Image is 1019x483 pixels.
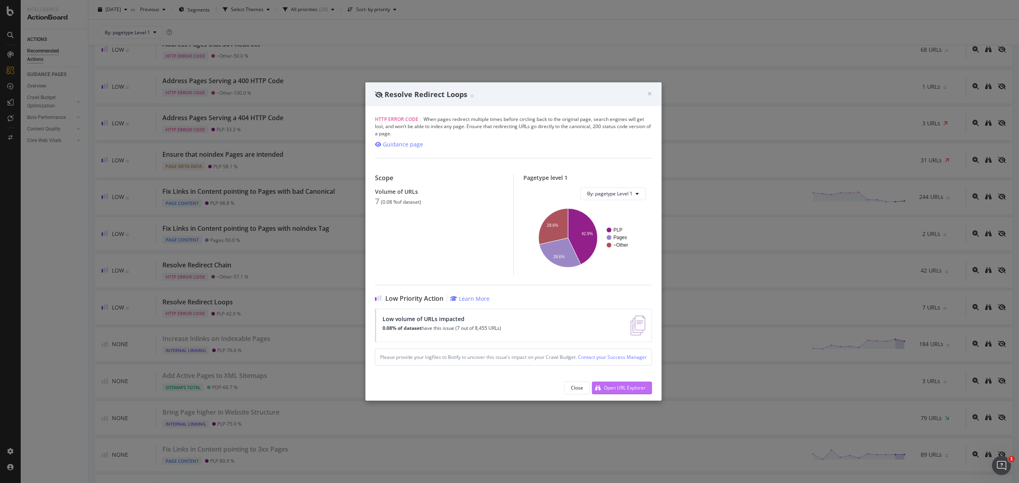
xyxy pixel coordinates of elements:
[631,316,645,335] img: e5DMFwAAAABJRU5ErkJggg==
[613,235,627,240] text: Pages
[604,384,646,391] div: Open URL Explorer
[459,295,490,302] div: Learn More
[592,382,652,394] button: Open URL Explorer
[992,456,1011,475] iframe: Intercom live chat
[383,316,501,322] div: Low volume of URLs impacted
[375,116,418,123] span: HTTP Error Code
[564,382,590,394] button: Close
[385,90,467,99] span: Resolve Redirect Loops
[420,116,422,123] span: |
[613,227,623,233] text: PLP
[375,140,423,148] a: Guidance page
[470,95,474,97] img: Equal
[613,242,628,248] text: ~Other
[587,190,632,197] span: By: pagetype Level 1
[375,116,652,137] div: When pages redirect multiple times before circling back to the original page, search engines will...
[1008,456,1015,462] span: 1
[375,197,379,206] div: 7
[580,187,646,200] button: By: pagetype Level 1
[375,174,504,182] div: Scope
[581,231,592,236] text: 42.9%
[385,295,443,302] span: Low Priority Action
[383,140,423,148] div: Guidance page
[450,295,490,302] a: Learn More
[383,325,501,331] p: have this issue (7 out of 8,455 URLs)
[381,199,421,205] div: ( 0.08 % of dataset )
[523,174,652,181] div: Pagetype level 1
[571,384,583,391] div: Close
[375,188,504,195] div: Volume of URLs
[375,92,383,98] div: eye-slash
[647,88,652,99] span: ×
[553,255,564,259] text: 28.6%
[577,354,647,360] a: Contact your Success Manager
[383,325,422,331] strong: 0.08% of dataset
[547,223,558,228] text: 28.6%
[375,349,652,366] div: Please provide your logfiles to Botify to uncover this issue’s impact on your Crawl Budget.
[530,206,646,269] svg: A chart.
